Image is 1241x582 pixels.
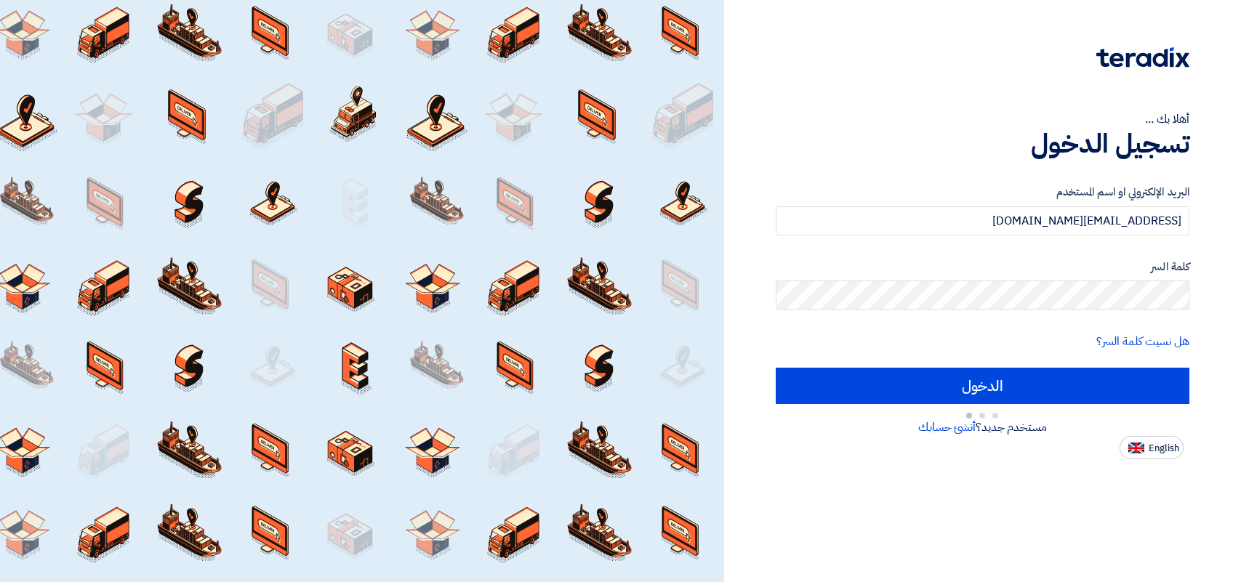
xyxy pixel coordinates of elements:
label: كلمة السر [776,259,1189,275]
label: البريد الإلكتروني او اسم المستخدم [776,184,1189,201]
h1: تسجيل الدخول [776,128,1189,160]
div: مستخدم جديد؟ [776,419,1189,436]
a: أنشئ حسابك [918,419,976,436]
img: Teradix logo [1096,47,1189,68]
input: الدخول [776,368,1189,404]
a: هل نسيت كلمة السر؟ [1096,333,1189,350]
button: English [1120,436,1184,459]
div: أهلا بك ... [776,110,1189,128]
input: أدخل بريد العمل الإلكتروني او اسم المستخدم الخاص بك ... [776,206,1189,235]
span: English [1149,443,1179,453]
img: en-US.png [1128,442,1144,453]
